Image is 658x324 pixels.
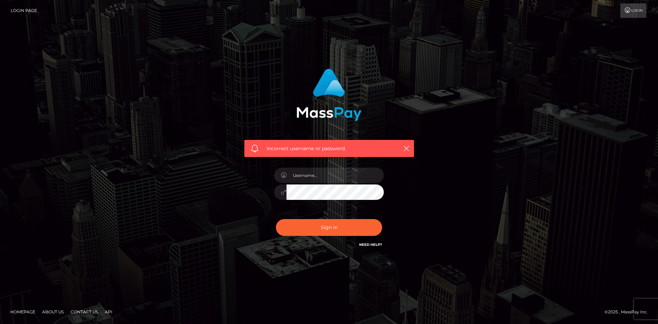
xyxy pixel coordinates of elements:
[11,3,37,18] a: Login Page
[287,168,384,183] input: Username...
[620,3,646,18] a: Login
[39,307,66,317] a: About Us
[605,308,653,316] div: © 2025 , MassPay Inc.
[102,307,115,317] a: API
[68,307,101,317] a: Contact Us
[359,242,382,247] a: Need Help?
[267,145,392,152] span: Incorrect username or password.
[276,219,382,236] button: Sign in
[296,69,362,121] img: MassPay Login
[8,307,38,317] a: Homepage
